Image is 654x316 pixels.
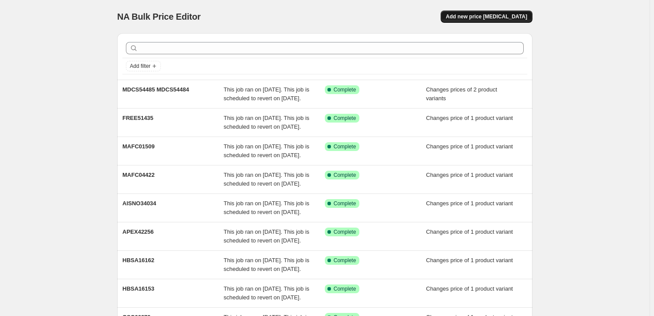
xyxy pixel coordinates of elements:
[334,115,356,122] span: Complete
[122,172,155,178] span: MAFC04422
[224,172,310,187] span: This job ran on [DATE]. This job is scheduled to revert on [DATE].
[334,257,356,264] span: Complete
[426,228,513,235] span: Changes price of 1 product variant
[122,115,153,121] span: FREE51435
[334,228,356,235] span: Complete
[334,200,356,207] span: Complete
[426,86,497,102] span: Changes prices of 2 product variants
[426,257,513,263] span: Changes price of 1 product variant
[334,285,356,292] span: Complete
[224,228,310,244] span: This job ran on [DATE]. This job is scheduled to revert on [DATE].
[224,115,310,130] span: This job ran on [DATE]. This job is scheduled to revert on [DATE].
[122,200,156,207] span: AISNO34034
[441,11,532,23] button: Add new price [MEDICAL_DATA]
[224,143,310,158] span: This job ran on [DATE]. This job is scheduled to revert on [DATE].
[122,228,154,235] span: APEX42256
[224,257,310,272] span: This job ran on [DATE]. This job is scheduled to revert on [DATE].
[130,63,150,70] span: Add filter
[334,86,356,93] span: Complete
[426,115,513,121] span: Changes price of 1 product variant
[224,86,310,102] span: This job ran on [DATE]. This job is scheduled to revert on [DATE].
[334,143,356,150] span: Complete
[117,12,201,21] span: NA Bulk Price Editor
[426,285,513,292] span: Changes price of 1 product variant
[122,143,155,150] span: MAFC01509
[426,200,513,207] span: Changes price of 1 product variant
[122,257,154,263] span: HBSA16162
[126,61,161,71] button: Add filter
[426,143,513,150] span: Changes price of 1 product variant
[122,285,154,292] span: HBSA16153
[334,172,356,179] span: Complete
[446,13,527,20] span: Add new price [MEDICAL_DATA]
[224,285,310,301] span: This job ran on [DATE]. This job is scheduled to revert on [DATE].
[224,200,310,215] span: This job ran on [DATE]. This job is scheduled to revert on [DATE].
[426,172,513,178] span: Changes price of 1 product variant
[122,86,189,93] span: MDCS54485 MDCS54484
